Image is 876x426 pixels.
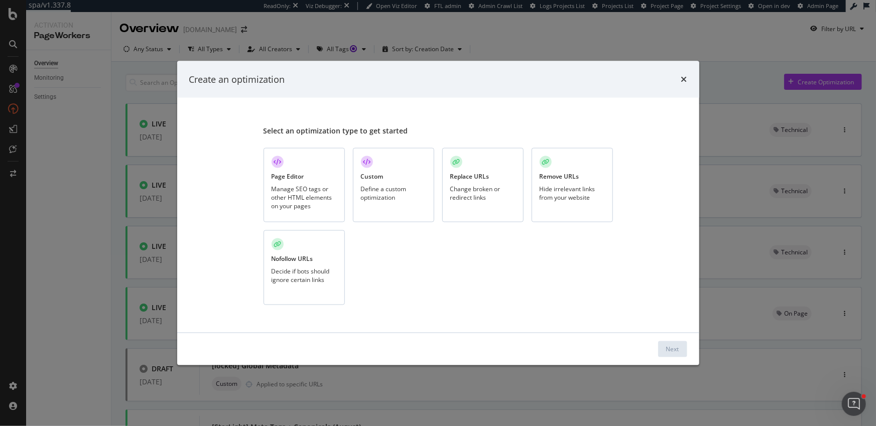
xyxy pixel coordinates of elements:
[272,267,337,284] div: Decide if bots should ignore certain links
[681,73,687,86] div: times
[177,61,699,365] div: modal
[540,184,605,201] div: Hide irrelevant links from your website
[189,73,285,86] div: Create an optimization
[842,392,866,416] iframe: Intercom live chat
[361,184,426,201] div: Define a custom optimization
[658,341,687,357] button: Next
[272,184,337,210] div: Manage SEO tags or other HTML elements on your pages
[450,184,516,201] div: Change broken or redirect links
[666,345,679,353] div: Next
[361,172,384,180] div: Custom
[272,172,304,180] div: Page Editor
[540,172,579,180] div: Remove URLs
[450,172,489,180] div: Replace URLs
[272,254,313,263] div: Nofollow URLs
[264,125,613,135] div: Select an optimization type to get started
